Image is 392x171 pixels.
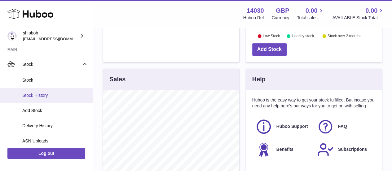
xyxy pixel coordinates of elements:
span: ASN Uploads [22,138,88,144]
div: Huboo Ref [243,15,264,21]
span: 0.00 [306,7,318,15]
span: Benefits [276,146,293,152]
a: 0.00 AVAILABLE Stock Total [332,7,385,21]
strong: 14030 [247,7,264,15]
img: internalAdmin-14030@internal.huboo.com [7,31,17,41]
a: Log out [7,148,85,159]
span: 0.00 [365,7,377,15]
span: Stock [22,61,81,67]
strong: GBP [276,7,289,15]
span: Delivery History [22,123,88,129]
p: Huboo is the easy way to get your stock fulfilled. But incase you need any help here's our ways f... [252,97,376,109]
span: Stock History [22,92,88,98]
span: Stock [22,77,88,83]
span: Subscriptions [338,146,367,152]
h3: Sales [109,75,126,83]
a: FAQ [317,118,372,135]
span: [EMAIL_ADDRESS][DOMAIN_NAME] [23,36,91,41]
text: Healthy stock [292,34,314,38]
text: Low Stock [262,34,280,38]
a: Huboo Support [255,118,311,135]
a: Benefits [255,141,311,158]
span: Huboo Support [276,124,308,129]
div: Currency [272,15,289,21]
span: Total sales [297,15,324,21]
span: AVAILABLE Stock Total [332,15,385,21]
a: Add Stock [252,43,287,56]
text: Stock over 2 months [327,34,361,38]
span: FAQ [338,124,347,129]
a: 0.00 Total sales [297,7,324,21]
div: shipbob [23,30,79,42]
a: Subscriptions [317,141,372,158]
h3: Help [252,75,266,83]
span: Add Stock [22,108,88,114]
